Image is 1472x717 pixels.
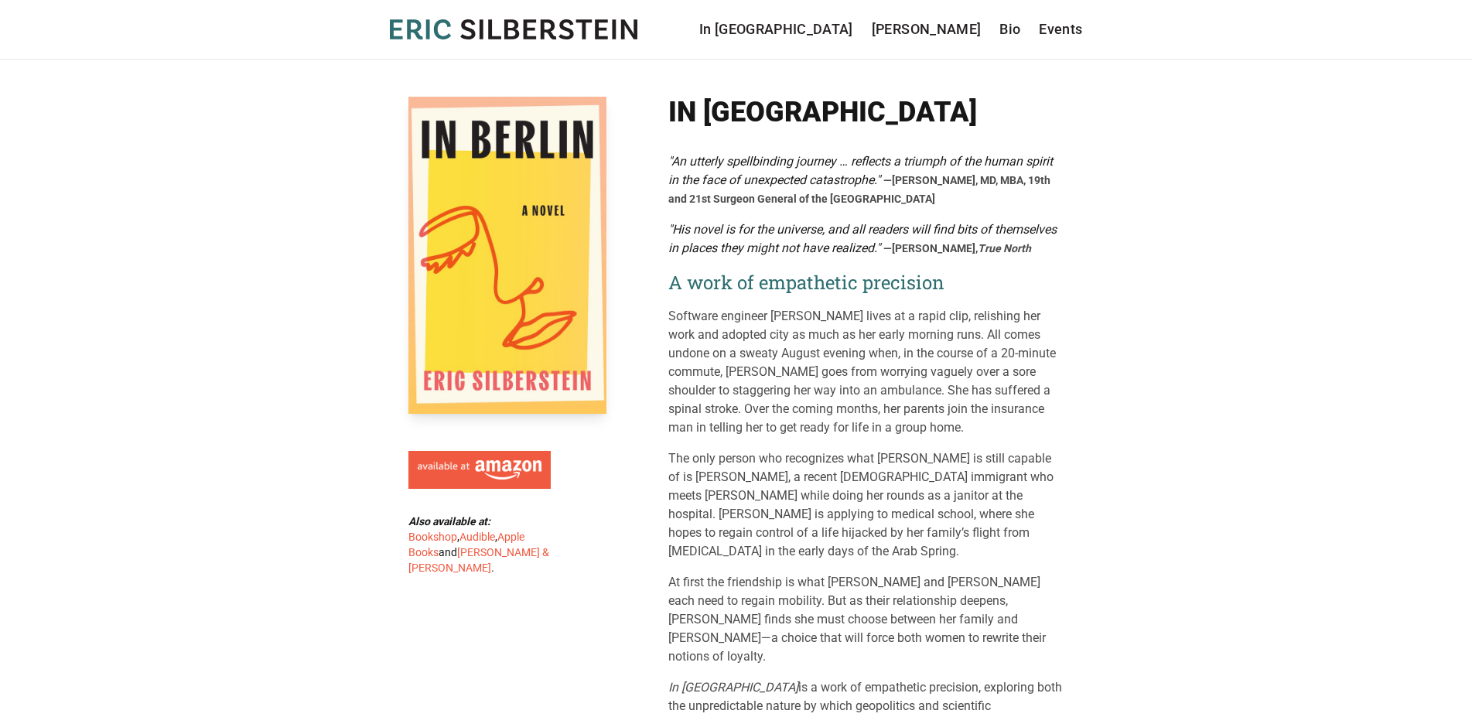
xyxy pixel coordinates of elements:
[978,242,1031,254] em: True North
[408,445,551,490] a: Available at Amazon
[699,19,853,40] a: In [GEOGRAPHIC_DATA]
[668,154,1053,187] em: "An utterly spellbinding journey … reflects a triumph of the human spirit in the face of unexpect...
[1039,19,1082,40] a: Events
[418,460,541,480] img: Available at Amazon
[408,97,606,414] img: Cover of In Berlin
[872,19,982,40] a: [PERSON_NAME]
[668,270,1064,295] h2: A work of empathetic precision
[459,531,495,543] a: Audible
[408,515,490,528] b: Also available at:
[408,531,457,543] a: Bookshop
[668,573,1064,666] p: At first the friendship is what [PERSON_NAME] and [PERSON_NAME] each need to regain mobility. But...
[999,19,1020,40] a: Bio
[883,242,1031,254] span: —[PERSON_NAME],
[408,546,549,574] a: [PERSON_NAME] & [PERSON_NAME]
[668,97,1064,128] h1: In [GEOGRAPHIC_DATA]
[668,449,1064,561] p: The only person who recognizes what [PERSON_NAME] is still capable of is [PERSON_NAME], a recent ...
[668,680,798,695] i: In [GEOGRAPHIC_DATA]
[668,307,1064,437] p: Software engineer [PERSON_NAME] lives at a rapid clip, relishing her work and adopted city as muc...
[668,222,1057,255] em: "His novel is for the universe, and all readers will find bits of themselves in places they might...
[408,514,557,575] div: , , and .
